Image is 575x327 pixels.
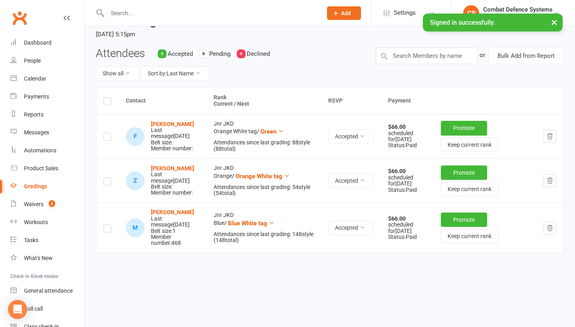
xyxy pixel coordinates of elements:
span: Signed in successfully. [430,19,495,26]
div: Dashboard [24,39,52,46]
div: Workouts [24,219,48,225]
div: Belt size: Member number: [151,121,199,152]
button: Orange White tag [236,171,290,181]
button: Bulk Add from Report [488,47,564,64]
th: Contact [119,87,206,114]
button: Sort by:Last Name [141,66,209,81]
span: Add [341,10,351,16]
div: Reports [24,111,44,118]
a: [PERSON_NAME] [151,165,194,171]
div: Payments [24,93,49,100]
span: Orange White tag [236,173,282,180]
div: What's New [24,255,53,261]
div: scheduled for [DATE] [388,216,426,234]
div: Calendar [24,75,46,82]
td: Jnr JKD Orange White tag / [206,114,321,158]
div: People [24,57,41,64]
div: Millie Robinson [126,219,145,237]
a: What's New [10,249,84,267]
h3: Attendees [96,47,145,60]
span: Settings [394,4,416,22]
button: Accepted [328,173,374,188]
div: CS [463,5,479,21]
div: 0 [237,49,246,58]
th: RSVP [321,87,381,114]
div: Flynn Ash [126,127,145,146]
div: Combat Defence Systems [483,13,553,20]
strong: $66.00 [388,124,406,130]
button: Keep current rank [441,138,498,152]
span: Pending [209,50,230,57]
input: Search... [105,8,317,19]
button: Promote [441,121,487,135]
a: [PERSON_NAME] [151,121,194,127]
input: Search Members by name [376,47,478,64]
a: Payments [10,88,84,106]
div: Combat Defence Systems [483,6,553,13]
div: Messages [24,129,49,136]
span: Accepted [168,50,193,57]
button: Promote [441,165,487,180]
div: Last message [DATE] [151,171,199,184]
a: Automations [10,142,84,160]
strong: $66.00 [388,168,406,174]
a: People [10,52,84,70]
button: Show all [96,66,139,81]
div: Belt size: 1 Member number: 468 [151,209,199,246]
a: Roll call [10,300,84,318]
a: Dashboard [10,34,84,52]
div: Attendances since last grading: 148 style ( 148 total) [214,231,314,244]
a: [PERSON_NAME] [151,209,194,215]
button: Blue White tag [228,219,275,228]
button: Green [260,127,284,136]
button: Keep current rank [441,182,498,196]
strong: $66.00 [388,215,406,222]
div: Tasks [24,237,38,243]
div: Zachary Holmes [126,171,145,190]
td: Jnr JKD Orange / [206,158,321,203]
div: Open Intercom Messenger [8,300,27,319]
th: Rank Current / Next [206,87,321,114]
div: Automations [24,147,56,154]
button: Add [327,6,361,20]
div: Last message [DATE] [151,127,199,140]
div: Product Sales [24,165,58,171]
a: Clubworx [10,8,30,28]
div: Last message [DATE] [151,216,199,228]
a: Reports [10,106,84,124]
a: Messages [10,124,84,142]
div: Attendances since last grading: 54 style ( 54 total) [214,184,314,197]
div: 0 [199,49,208,58]
button: × [547,14,561,31]
a: Workouts [10,213,84,231]
a: Product Sales [10,160,84,177]
div: Attendances since last grading: 88 style ( 88 total) [214,140,314,152]
a: Gradings [10,177,84,195]
div: Status: Paid [388,234,426,240]
a: Calendar [10,70,84,88]
time: [DATE] 5:15pm [96,28,284,41]
div: Status: Paid [388,187,426,193]
button: Keep current rank [441,229,498,243]
div: 3 [158,49,167,58]
div: Waivers [24,201,44,207]
button: Promote [441,213,487,227]
th: Payment [381,87,563,114]
a: General attendance kiosk mode [10,282,84,300]
div: Status: Paid [388,142,426,148]
div: Roll call [24,305,43,312]
span: Blue White tag [228,220,267,227]
a: Waivers 2 [10,195,84,213]
div: Belt size: Member number: [151,165,199,196]
span: Declined [247,50,270,57]
div: scheduled for [DATE] [388,124,426,142]
button: Accepted [328,129,374,144]
div: General attendance [24,288,73,294]
a: Tasks [10,231,84,249]
div: Gradings [24,183,47,189]
button: Accepted [328,221,374,235]
div: scheduled for [DATE] [388,168,426,187]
